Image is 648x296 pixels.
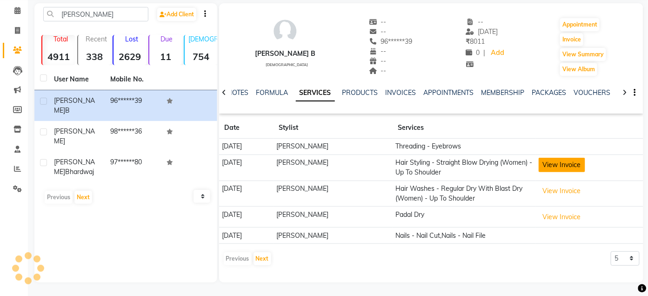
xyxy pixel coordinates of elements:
td: [PERSON_NAME] [274,207,393,228]
strong: 11 [149,51,182,62]
span: -- [369,47,387,55]
td: [PERSON_NAME] [274,139,393,155]
span: b [65,106,70,114]
button: Invoice [560,33,583,46]
span: [PERSON_NAME] [54,96,95,114]
th: Stylist [274,117,393,139]
span: -- [369,18,387,26]
td: Threading - Eyebrows [393,139,536,155]
td: [DATE] [219,207,274,228]
img: avatar [271,17,299,45]
button: Next [74,191,92,204]
span: [DEMOGRAPHIC_DATA] [266,62,308,67]
a: PRODUCTS [342,88,378,97]
a: Add [489,47,506,60]
td: [PERSON_NAME] [274,228,393,244]
td: [DATE] [219,155,274,181]
input: Search by Name/Mobile/Email/Code [43,7,148,21]
span: 0 [466,48,480,57]
span: [PERSON_NAME] [54,158,95,176]
button: View Invoice [539,210,585,224]
span: ₹ [466,37,470,46]
th: Services [393,117,536,139]
p: Due [151,35,182,43]
strong: 754 [185,51,218,62]
p: Lost [117,35,147,43]
a: INVOICES [386,88,416,97]
span: -- [466,18,484,26]
a: MEMBERSHIP [481,88,525,97]
td: Padal Dry [393,207,536,228]
p: Total [46,35,75,43]
td: [PERSON_NAME] [274,155,393,181]
span: | [484,48,486,58]
strong: 4911 [42,51,75,62]
td: [DATE] [219,228,274,244]
td: [DATE] [219,139,274,155]
button: View Album [560,63,597,76]
td: Hair Washes - Regular Dry With Blast Dry (Women) - Up To Shoulder [393,181,536,207]
span: [DATE] [466,27,498,36]
span: Bhardwaj [65,168,94,176]
a: FORMULA [256,88,288,97]
button: View Summary [560,48,606,61]
strong: 2629 [114,51,147,62]
a: Add Client [157,8,196,21]
button: Appointment [560,18,600,31]
span: [PERSON_NAME] [54,127,95,145]
span: -- [369,57,387,65]
span: -- [369,27,387,36]
strong: 338 [78,51,111,62]
p: [DEMOGRAPHIC_DATA] [188,35,218,43]
p: Recent [82,35,111,43]
th: Mobile No. [105,69,161,90]
span: 8011 [466,37,485,46]
button: View Invoice [539,184,585,198]
td: [PERSON_NAME] [274,181,393,207]
div: [PERSON_NAME] b [255,49,315,59]
a: SERVICES [296,85,335,101]
button: Next [254,252,271,265]
a: VOUCHERS [574,88,611,97]
td: [DATE] [219,181,274,207]
td: Nails - Nail Cut,Nails - Nail File [393,228,536,244]
td: Hair Styling - Straight Blow Drying (Women) - Up To Shoulder [393,155,536,181]
th: User Name [48,69,105,90]
th: Date [219,117,274,139]
span: -- [369,67,387,75]
button: View Invoice [539,158,585,172]
a: PACKAGES [532,88,567,97]
a: NOTES [228,88,249,97]
a: APPOINTMENTS [424,88,474,97]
